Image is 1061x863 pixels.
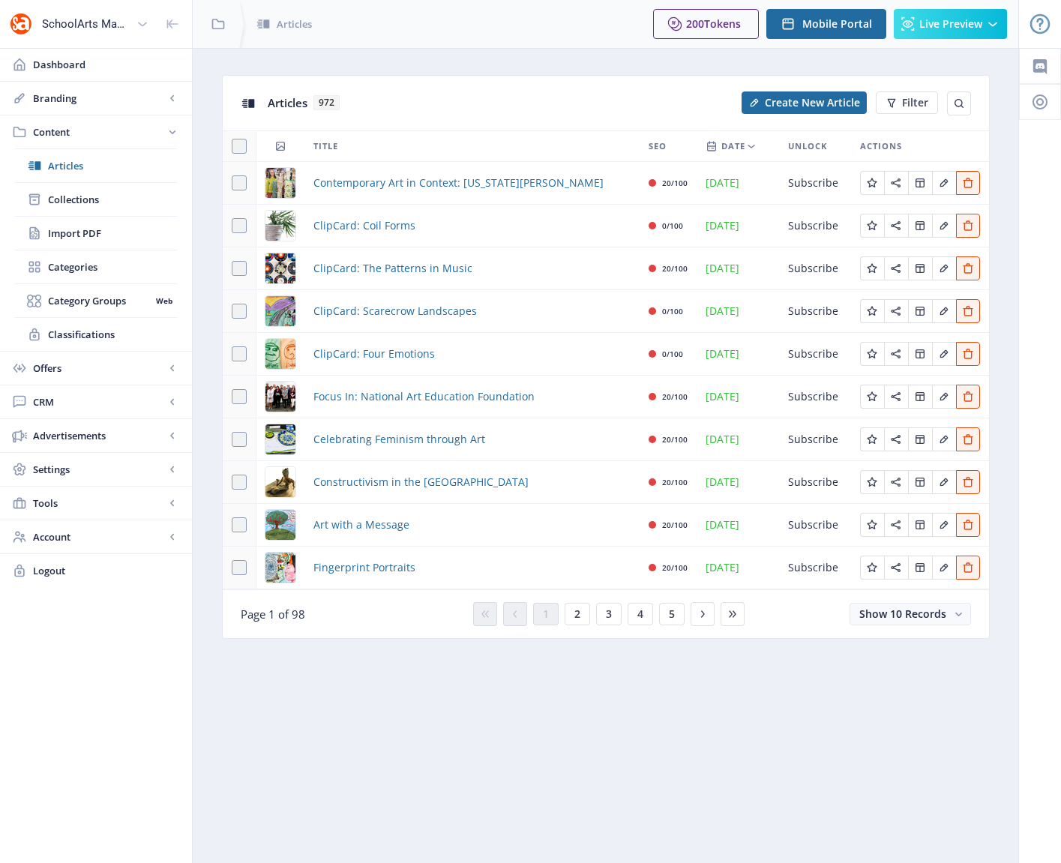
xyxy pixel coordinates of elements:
a: Edit page [860,260,884,274]
span: 2 [574,608,580,620]
a: Edit page [932,431,956,445]
td: [DATE] [697,290,779,333]
a: Edit page [860,217,884,232]
span: Fingerprint Portraits [313,559,415,577]
td: [DATE] [697,547,779,589]
span: Logout [33,563,180,578]
div: 20/100 [662,174,688,192]
a: Edit page [908,346,932,360]
span: Live Preview [919,18,982,30]
img: eb66e8a1-f00a-41c4-a6e9-fdc789f3f2b8.png [265,296,295,326]
td: [DATE] [697,461,779,504]
span: Content [33,124,165,139]
a: Constructivism in the [GEOGRAPHIC_DATA] [313,473,529,491]
td: Subscribe [779,504,851,547]
td: [DATE] [697,247,779,290]
a: Edit page [932,559,956,574]
span: Articles [48,158,177,173]
td: [DATE] [697,205,779,247]
td: Subscribe [779,418,851,461]
div: 20/100 [662,559,688,577]
a: Edit page [860,517,884,531]
a: Category GroupsWeb [15,284,177,317]
img: 9f6becd0-13f4-431e-a626-f3c718b8ca3b.png [265,553,295,583]
a: Classifications [15,318,177,351]
a: Art with a Message [313,516,409,534]
a: Edit page [908,260,932,274]
span: Create New Article [765,97,860,109]
a: Edit page [908,474,932,488]
span: 972 [313,95,340,110]
a: Edit page [956,217,980,232]
a: Categories [15,250,177,283]
td: Subscribe [779,290,851,333]
button: 3 [596,603,622,625]
span: Category Groups [48,293,151,308]
span: Mobile Portal [802,18,872,30]
a: Edit page [884,260,908,274]
a: Edit page [860,474,884,488]
a: Edit page [956,346,980,360]
td: Subscribe [779,376,851,418]
span: ClipCard: The Patterns in Music [313,259,472,277]
div: 20/100 [662,516,688,534]
td: [DATE] [697,162,779,205]
app-collection-view: Articles [222,75,990,639]
a: Edit page [932,175,956,189]
button: Create New Article [742,91,867,114]
div: 0/100 [662,345,683,363]
button: 1 [533,603,559,625]
div: 20/100 [662,259,688,277]
a: Edit page [956,260,980,274]
span: Date [721,137,745,155]
a: Edit page [932,474,956,488]
span: Dashboard [33,57,180,72]
a: Edit page [956,303,980,317]
a: Edit page [908,559,932,574]
a: Edit page [884,346,908,360]
span: Collections [48,192,177,207]
a: Contemporary Art in Context: [US_STATE][PERSON_NAME] [313,174,604,192]
img: 32869ba4-dce2-485b-9896-d2a6a6040272.png [265,382,295,412]
span: ClipCard: Four Emotions [313,345,435,363]
a: Edit page [908,388,932,403]
a: Edit page [884,517,908,531]
div: 20/100 [662,473,688,491]
a: Edit page [956,474,980,488]
td: [DATE] [697,376,779,418]
td: [DATE] [697,333,779,376]
div: 20/100 [662,388,688,406]
a: Edit page [932,260,956,274]
a: Edit page [884,217,908,232]
button: 200Tokens [653,9,759,39]
span: Show 10 Records [859,607,946,621]
div: SchoolArts Magazine [42,7,130,40]
span: Import PDF [48,226,177,241]
span: Articles [268,95,307,110]
span: Unlock [788,137,827,155]
td: Subscribe [779,162,851,205]
a: Edit page [860,346,884,360]
a: Edit page [932,303,956,317]
span: Offers [33,361,165,376]
a: Edit page [908,431,932,445]
a: Edit page [908,517,932,531]
img: 12a37647-b9c8-481c-9401-f54b218676c0.png [265,467,295,497]
a: Focus In: National Art Education Foundation [313,388,535,406]
span: 4 [637,608,643,620]
a: Edit page [956,388,980,403]
a: ClipCard: Scarecrow Landscapes [313,302,477,320]
span: Celebrating Feminism through Art [313,430,485,448]
img: 627823c6-2412-4635-957c-26071d4548a1.png [265,168,295,198]
a: New page [733,91,867,114]
a: Edit page [956,559,980,574]
a: Edit page [860,431,884,445]
img: a3006b6d-273c-41d9-942c-3115c1ed419c.png [265,424,295,454]
a: Edit page [932,388,956,403]
img: 21fd2abf-bae8-483a-9ee3-86bf7161dc6b.png [265,339,295,369]
button: Filter [876,91,938,114]
img: 0825ed30-ff8c-4edb-a950-18256b9d95a4.png [265,510,295,540]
